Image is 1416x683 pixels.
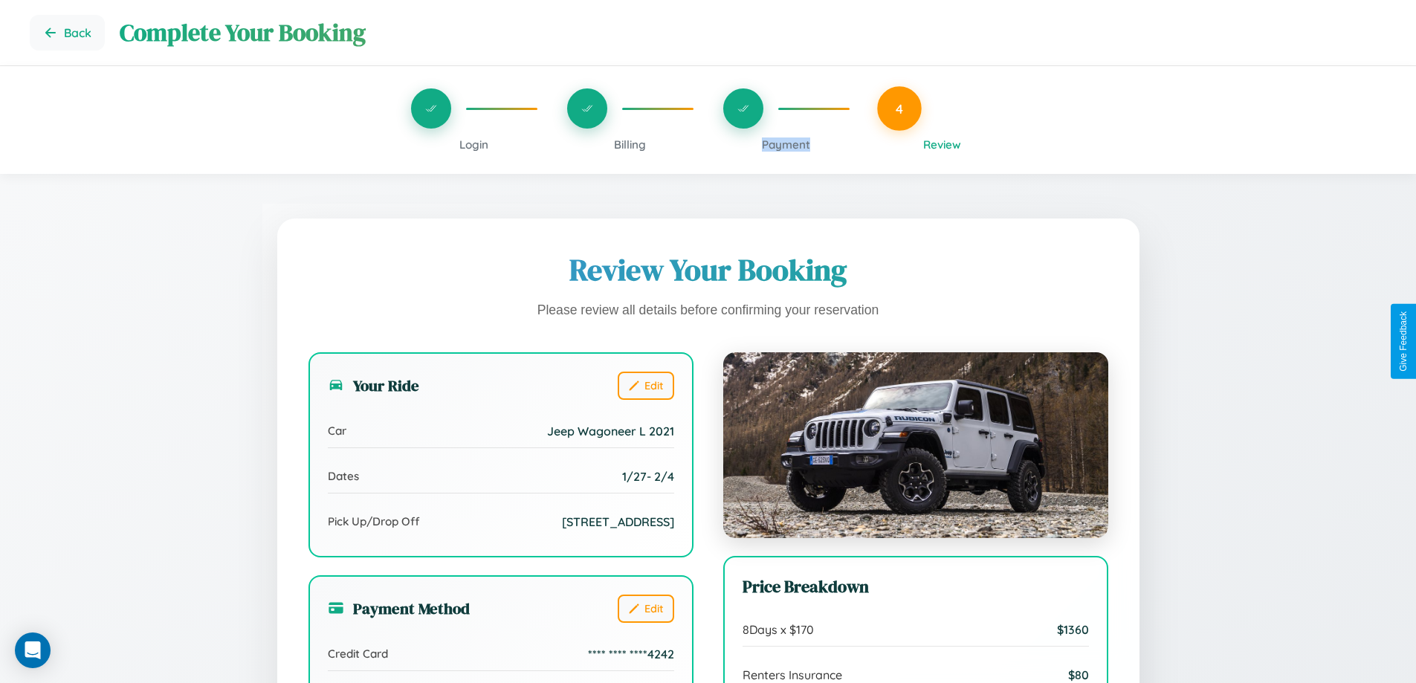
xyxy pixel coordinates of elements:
[618,595,674,623] button: Edit
[618,372,674,400] button: Edit
[614,137,646,152] span: Billing
[723,352,1108,538] img: Jeep Wagoneer L
[622,469,674,484] span: 1 / 27 - 2 / 4
[328,598,470,619] h3: Payment Method
[762,137,810,152] span: Payment
[328,647,388,661] span: Credit Card
[896,100,903,117] span: 4
[1057,622,1089,637] span: $ 1360
[459,137,488,152] span: Login
[743,667,842,682] span: Renters Insurance
[547,424,674,438] span: Jeep Wagoneer L 2021
[30,15,105,51] button: Go back
[328,514,420,528] span: Pick Up/Drop Off
[1068,667,1089,682] span: $ 80
[1398,311,1409,372] div: Give Feedback
[328,424,346,438] span: Car
[15,632,51,668] div: Open Intercom Messenger
[743,575,1089,598] h3: Price Breakdown
[328,375,419,396] h3: Your Ride
[743,622,814,637] span: 8 Days x $ 170
[308,299,1108,323] p: Please review all details before confirming your reservation
[120,16,1386,49] h1: Complete Your Booking
[328,469,359,483] span: Dates
[923,137,961,152] span: Review
[562,514,674,529] span: [STREET_ADDRESS]
[308,250,1108,290] h1: Review Your Booking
